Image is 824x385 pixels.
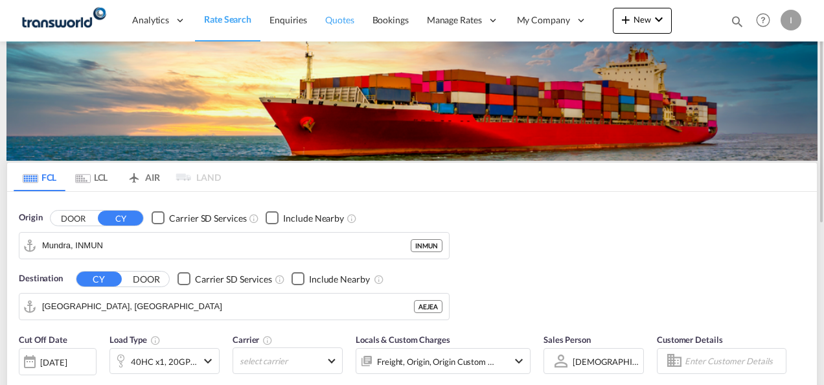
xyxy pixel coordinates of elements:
[325,14,354,25] span: Quotes
[618,12,634,27] md-icon: icon-plus 400-fg
[109,348,220,374] div: 40HC x1 20GP x1icon-chevron-down
[204,14,251,25] span: Rate Search
[19,334,67,345] span: Cut Off Date
[657,334,722,345] span: Customer Details
[131,353,197,371] div: 40HC x1 20GP x1
[177,272,272,286] md-checkbox: Checkbox No Ink
[752,9,774,31] span: Help
[275,274,285,285] md-icon: Unchecked: Search for CY (Container Yard) services for all selected carriers.Checked : Search for...
[126,170,142,180] md-icon: icon-airplane
[411,239,442,252] div: INMUN
[42,297,414,316] input: Search by Port
[19,233,449,259] md-input-container: Mundra, INMUN
[40,356,67,368] div: [DATE]
[571,352,640,371] md-select: Sales Person: Irishi Kiran
[124,272,169,286] button: DOOR
[98,211,143,226] button: CY
[19,294,449,320] md-input-container: Jebel Ali, AEJEA
[19,211,42,224] span: Origin
[262,335,273,345] md-icon: The selected Trucker/Carrierwill be displayed in the rate results If the rates are from another f...
[573,356,687,367] div: [DEMOGRAPHIC_DATA] Kiran
[511,353,527,369] md-icon: icon-chevron-down
[76,272,122,286] button: CY
[150,335,161,345] md-icon: icon-information-outline
[781,10,801,30] div: I
[51,211,96,226] button: DOOR
[152,211,246,225] md-checkbox: Checkbox No Ink
[14,163,65,191] md-tab-item: FCL
[266,211,344,225] md-checkbox: Checkbox No Ink
[19,348,97,375] div: [DATE]
[427,14,482,27] span: Manage Rates
[132,14,169,27] span: Analytics
[517,14,570,27] span: My Company
[195,273,272,286] div: Carrier SD Services
[374,274,384,285] md-icon: Unchecked: Ignores neighbouring ports when fetching rates.Checked : Includes neighbouring ports w...
[730,14,744,34] div: icon-magnify
[6,41,818,161] img: LCL+%26+FCL+BACKGROUND.png
[414,300,442,313] div: AEJEA
[544,334,591,345] span: Sales Person
[377,353,495,371] div: Freight Origin Origin Custom Destination Factory Stuffing
[292,272,370,286] md-checkbox: Checkbox No Ink
[613,8,672,34] button: icon-plus 400-fgNewicon-chevron-down
[356,348,531,374] div: Freight Origin Origin Custom Destination Factory Stuffingicon-chevron-down
[651,12,667,27] md-icon: icon-chevron-down
[356,334,450,345] span: Locals & Custom Charges
[117,163,169,191] md-tab-item: AIR
[169,212,246,225] div: Carrier SD Services
[109,334,161,345] span: Load Type
[752,9,781,32] div: Help
[618,14,667,25] span: New
[65,163,117,191] md-tab-item: LCL
[372,14,409,25] span: Bookings
[19,272,63,285] span: Destination
[283,212,344,225] div: Include Nearby
[200,353,216,369] md-icon: icon-chevron-down
[730,14,744,29] md-icon: icon-magnify
[309,273,370,286] div: Include Nearby
[685,351,782,371] input: Enter Customer Details
[269,14,307,25] span: Enquiries
[19,6,107,35] img: f753ae806dec11f0841701cdfdf085c0.png
[347,213,357,224] md-icon: Unchecked: Ignores neighbouring ports when fetching rates.Checked : Includes neighbouring ports w...
[249,213,259,224] md-icon: Unchecked: Search for CY (Container Yard) services for all selected carriers.Checked : Search for...
[42,236,411,255] input: Search by Port
[14,163,221,191] md-pagination-wrapper: Use the left and right arrow keys to navigate between tabs
[233,334,273,345] span: Carrier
